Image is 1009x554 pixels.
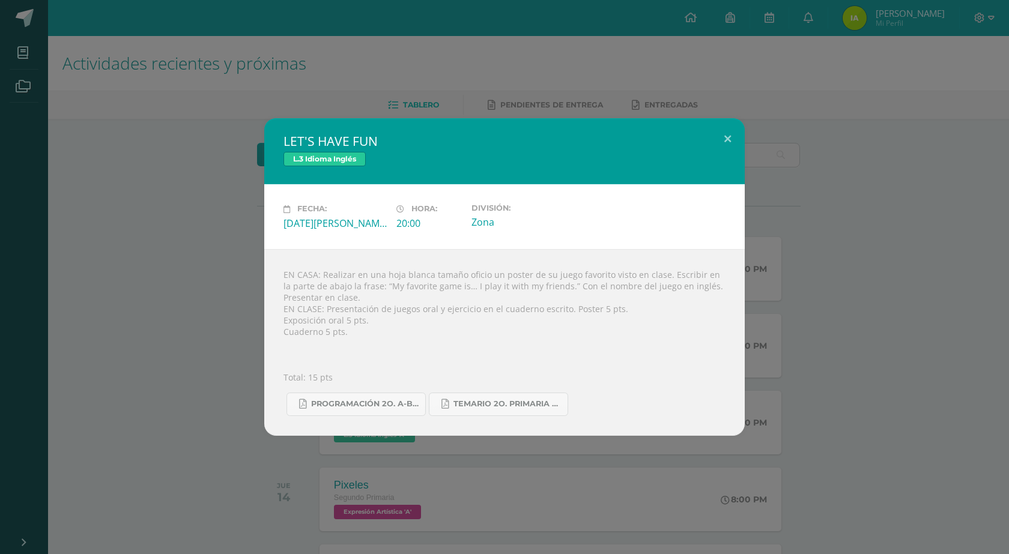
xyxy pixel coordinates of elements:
[471,203,575,212] label: División:
[283,152,366,166] span: L.3 Idioma Inglés
[311,399,419,409] span: Programación 2o. A-B Inglés.pdf
[264,249,745,436] div: EN CASA: Realizar en una hoja blanca tamaño oficio un poster de su juego favorito visto en clase....
[453,399,562,409] span: Temario 2o. primaria 4-2025.pdf
[396,217,462,230] div: 20:00
[283,217,387,230] div: [DATE][PERSON_NAME]
[429,393,568,416] a: Temario 2o. primaria 4-2025.pdf
[471,215,575,229] div: Zona
[411,205,437,214] span: Hora:
[286,393,426,416] a: Programación 2o. A-B Inglés.pdf
[297,205,327,214] span: Fecha:
[711,118,745,159] button: Close (Esc)
[283,133,726,149] h2: LET'S HAVE FUN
